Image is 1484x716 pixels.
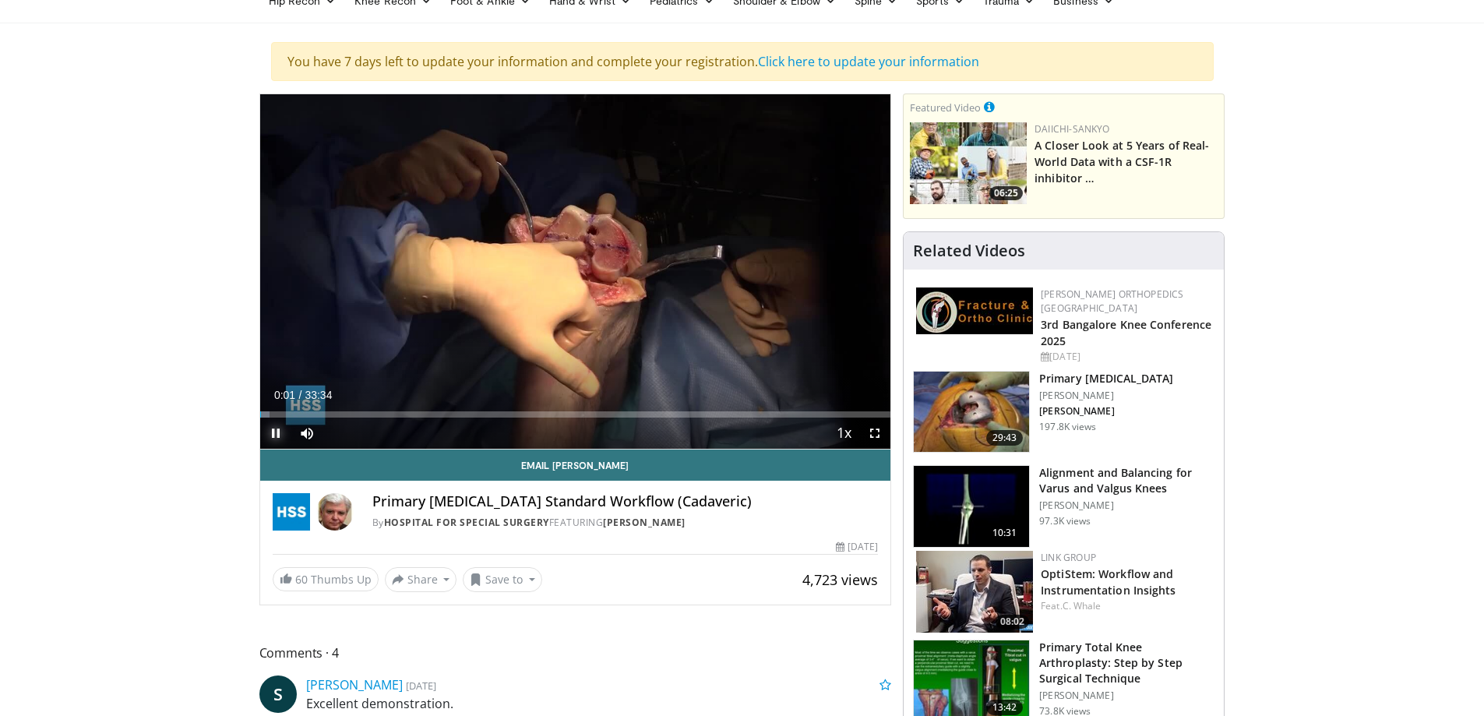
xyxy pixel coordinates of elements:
[986,525,1024,541] span: 10:31
[913,371,1214,453] a: 29:43 Primary [MEDICAL_DATA] [PERSON_NAME] [PERSON_NAME] 197.8K views
[274,389,295,401] span: 0:01
[1039,465,1214,496] h3: Alignment and Balancing for Varus and Valgus Knees
[306,676,403,693] a: [PERSON_NAME]
[913,465,1214,548] a: 10:31 Alignment and Balancing for Varus and Valgus Knees [PERSON_NAME] 97.3K views
[758,53,979,70] a: Click here to update your information
[372,493,879,510] h4: Primary [MEDICAL_DATA] Standard Workflow (Cadaveric)
[259,675,297,713] a: S
[260,418,291,449] button: Pause
[859,418,890,449] button: Fullscreen
[1041,287,1183,315] a: [PERSON_NAME] Orthopedics [GEOGRAPHIC_DATA]
[1039,515,1091,527] p: 97.3K views
[1039,421,1096,433] p: 197.8K views
[1041,350,1211,364] div: [DATE]
[1063,599,1102,612] a: C. Whale
[603,516,686,529] a: [PERSON_NAME]
[271,42,1214,81] div: You have 7 days left to update your information and complete your registration.
[1039,405,1173,418] p: [PERSON_NAME]
[996,615,1029,629] span: 08:02
[916,287,1033,334] img: 1ab50d05-db0e-42c7-b700-94c6e0976be2.jpeg.150x105_q85_autocrop_double_scale_upscale_version-0.2.jpg
[260,411,891,418] div: Progress Bar
[836,540,878,554] div: [DATE]
[385,567,457,592] button: Share
[260,94,891,450] video-js: Video Player
[463,567,542,592] button: Save to
[986,700,1024,715] span: 13:42
[406,679,436,693] small: [DATE]
[1039,690,1214,702] p: [PERSON_NAME]
[1039,371,1173,386] h3: Primary [MEDICAL_DATA]
[1035,122,1109,136] a: Daiichi-Sankyo
[802,570,878,589] span: 4,723 views
[913,242,1025,260] h4: Related Videos
[273,493,310,531] img: Hospital for Special Surgery
[295,572,308,587] span: 60
[306,694,892,713] p: Excellent demonstration.
[916,551,1033,633] a: 08:02
[910,122,1027,204] img: 93c22cae-14d1-47f0-9e4a-a244e824b022.png.150x105_q85_crop-smart_upscale.jpg
[989,186,1023,200] span: 06:25
[1039,499,1214,512] p: [PERSON_NAME]
[305,389,332,401] span: 33:34
[1035,138,1209,185] a: A Closer Look at 5 Years of Real-World Data with a CSF-1R inhibitor …
[1041,551,1096,564] a: LINK Group
[1039,390,1173,402] p: [PERSON_NAME]
[372,516,879,530] div: By FEATURING
[828,418,859,449] button: Playback Rate
[914,466,1029,547] img: 38523_0000_3.png.150x105_q85_crop-smart_upscale.jpg
[291,418,323,449] button: Mute
[259,643,892,663] span: Comments 4
[1041,566,1176,598] a: OptiStem: Workflow and Instrumentation Insights
[299,389,302,401] span: /
[316,493,354,531] img: Avatar
[273,567,379,591] a: 60 Thumbs Up
[260,450,891,481] a: Email [PERSON_NAME]
[914,372,1029,453] img: 297061_3.png.150x105_q85_crop-smart_upscale.jpg
[916,551,1033,633] img: 6b8e48e3-d789-4716-938a-47eb3c31abca.150x105_q85_crop-smart_upscale.jpg
[910,101,981,115] small: Featured Video
[910,122,1027,204] a: 06:25
[1041,317,1211,348] a: 3rd Bangalore Knee Conference 2025
[1039,640,1214,686] h3: Primary Total Knee Arthroplasty: Step by Step Surgical Technique
[986,430,1024,446] span: 29:43
[1041,599,1211,613] div: Feat.
[384,516,549,529] a: Hospital for Special Surgery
